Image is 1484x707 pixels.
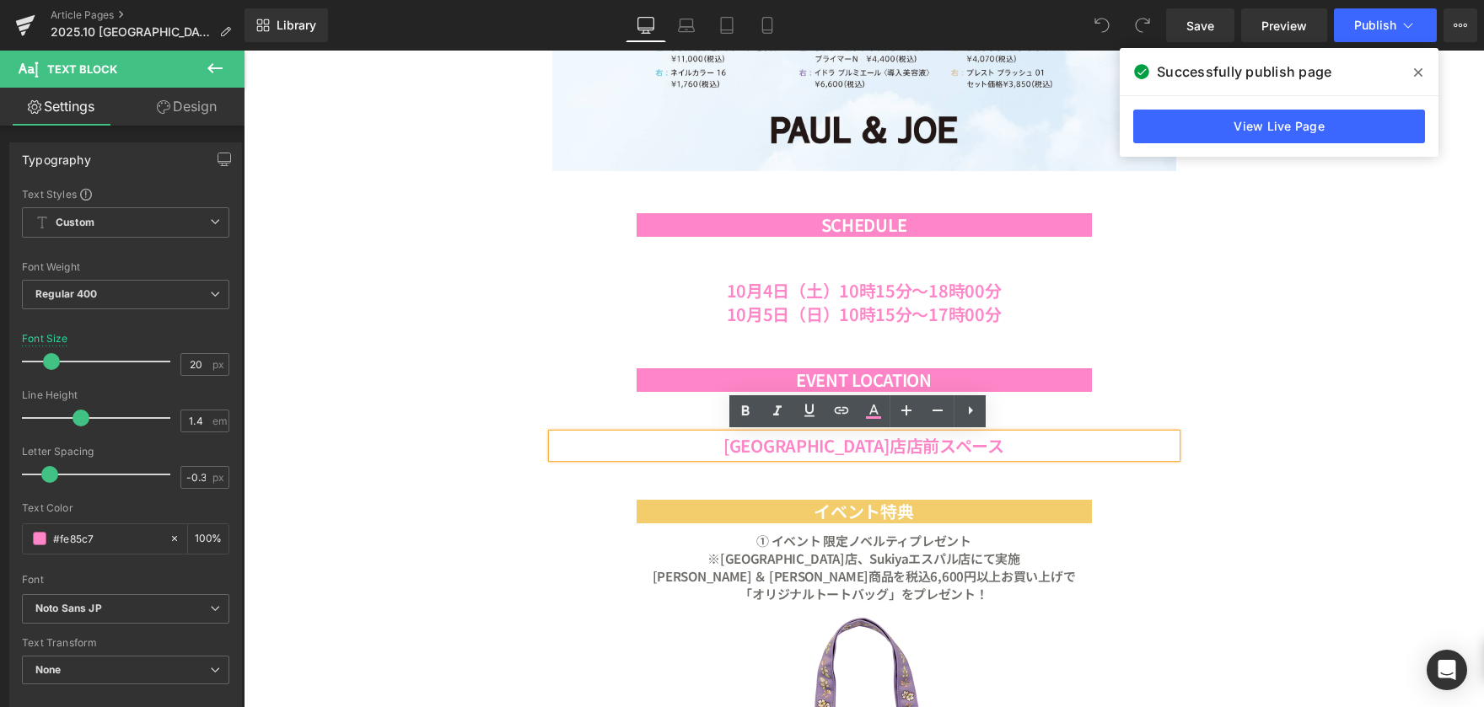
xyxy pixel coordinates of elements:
[1241,8,1327,42] a: Preview
[51,25,212,39] span: 2025.10 [GEOGRAPHIC_DATA]店 COLOR TRIP イベント開催
[56,216,94,230] b: Custom
[480,383,761,407] b: [GEOGRAPHIC_DATA]店店前スペース
[35,663,62,676] b: None
[51,8,245,22] a: Article Pages
[1186,17,1214,35] span: Save
[464,499,777,517] b: ※[GEOGRAPHIC_DATA]店、Sukiyaエスパル店にて実施
[626,8,666,42] a: Desktop
[513,481,727,499] b: ① イベント 限定ノベルティプレゼント
[1334,8,1437,42] button: Publish
[1085,8,1119,42] button: Undo
[35,287,98,300] b: Regular 400
[22,502,229,514] div: Text Color
[22,637,229,649] div: Text Transform
[483,228,758,252] b: 10月4日（土）10時15分～18時00分
[496,534,744,552] b: 「オリジナルトートバッグ」をプレゼント！
[47,62,117,76] span: Text Block
[747,8,788,42] a: Mobile
[1427,650,1467,690] div: Open Intercom Messenger
[22,574,229,586] div: Font
[666,8,707,42] a: Laptop
[483,251,758,276] b: 10月5日（日）10時15分～17時00分
[570,448,669,473] b: イベント特典
[1157,62,1331,82] span: Successfully publish page
[22,333,68,345] div: Font Size
[188,524,229,554] div: %
[552,317,688,341] b: EVENT LOCATION
[578,162,664,186] b: SCHEDULE
[22,261,229,273] div: Font Weight
[212,472,227,483] span: px
[409,517,832,534] b: [PERSON_NAME] ＆ [PERSON_NAME]商品を税込6,600円以上お買い上げで
[53,529,161,548] input: Color
[22,389,229,401] div: Line Height
[126,88,248,126] a: Design
[22,143,91,167] div: Typography
[277,18,316,33] span: Library
[35,602,102,616] i: Noto Sans JP
[1126,8,1159,42] button: Redo
[707,8,747,42] a: Tablet
[212,359,227,370] span: px
[1354,19,1396,32] span: Publish
[22,446,229,458] div: Letter Spacing
[1261,17,1307,35] span: Preview
[212,415,227,426] span: em
[22,187,229,201] div: Text Styles
[1133,110,1425,143] a: View Live Page
[1444,8,1477,42] button: More
[245,8,328,42] a: New Library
